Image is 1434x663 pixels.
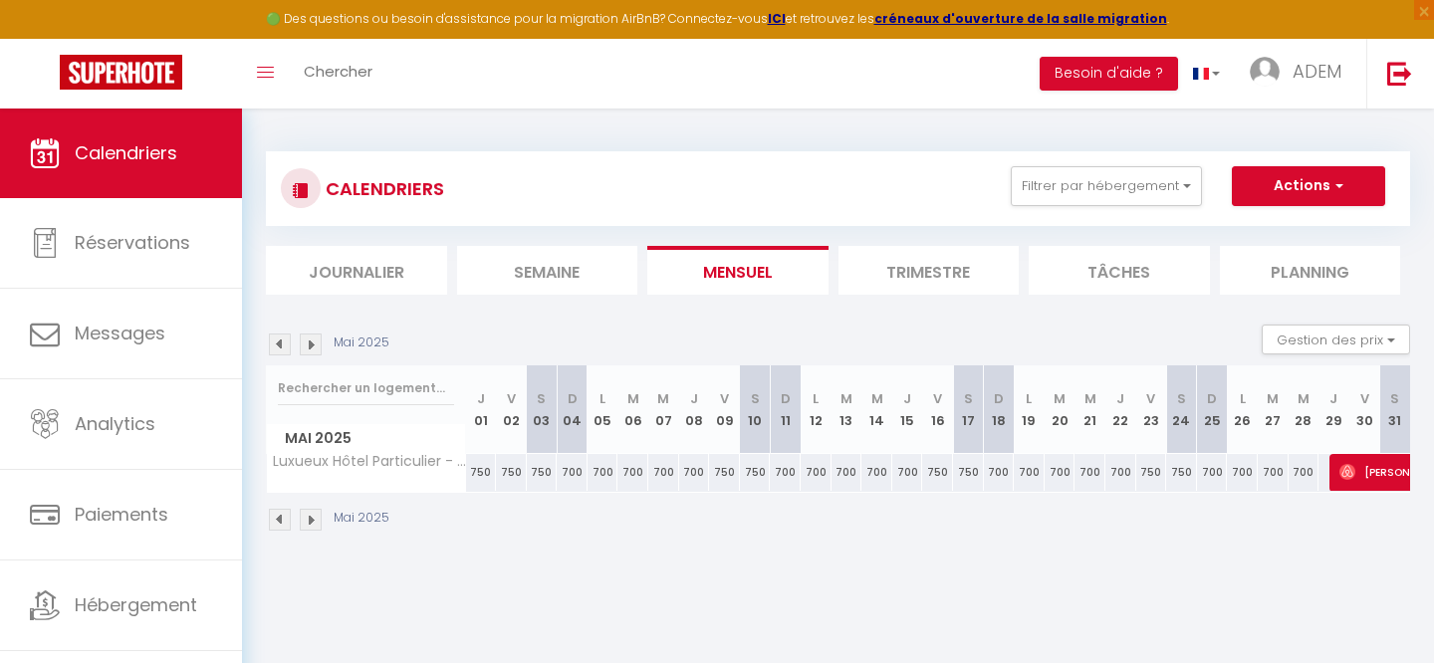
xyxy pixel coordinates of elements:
abbr: M [1084,389,1096,408]
th: 16 [922,365,953,454]
div: 750 [527,454,558,491]
th: 29 [1318,365,1349,454]
th: 01 [466,365,497,454]
div: 700 [892,454,923,491]
span: Luxueux Hôtel Particulier - Collection Idylliq [270,454,469,469]
p: Mai 2025 [334,333,389,352]
button: Ouvrir le widget de chat LiveChat [16,8,76,68]
span: Chercher [304,61,372,82]
div: 700 [770,454,801,491]
th: 20 [1045,365,1075,454]
abbr: J [477,389,485,408]
abbr: M [1298,389,1310,408]
th: 19 [1014,365,1045,454]
th: 07 [648,365,679,454]
abbr: V [1146,389,1155,408]
abbr: D [1207,389,1217,408]
abbr: M [1267,389,1279,408]
div: 700 [679,454,710,491]
img: logout [1387,61,1412,86]
img: ... [1250,57,1280,87]
div: 750 [1136,454,1167,491]
abbr: J [903,389,911,408]
abbr: D [994,389,1004,408]
div: 700 [801,454,832,491]
button: Besoin d'aide ? [1040,57,1178,91]
abbr: S [751,389,760,408]
a: créneaux d'ouverture de la salle migration [874,10,1167,27]
div: 700 [1289,454,1319,491]
th: 12 [801,365,832,454]
input: Rechercher un logement... [278,370,454,406]
div: 700 [861,454,892,491]
div: 700 [1227,454,1258,491]
div: 750 [466,454,497,491]
span: Réservations [75,230,190,255]
li: Semaine [457,246,638,295]
th: 02 [496,365,527,454]
button: Actions [1232,166,1385,206]
div: 750 [740,454,771,491]
abbr: L [1026,389,1032,408]
abbr: J [1329,389,1337,408]
div: 700 [832,454,862,491]
abbr: L [1240,389,1246,408]
abbr: M [1054,389,1066,408]
div: 750 [953,454,984,491]
div: 750 [496,454,527,491]
th: 21 [1075,365,1105,454]
th: 15 [892,365,923,454]
span: Mai 2025 [267,424,465,453]
span: Messages [75,321,165,345]
span: ADEM [1293,59,1341,84]
abbr: J [690,389,698,408]
abbr: J [1116,389,1124,408]
abbr: V [1360,389,1369,408]
div: 700 [1105,454,1136,491]
p: Mai 2025 [334,509,389,528]
th: 05 [588,365,618,454]
div: 750 [1166,454,1197,491]
th: 06 [617,365,648,454]
img: Super Booking [60,55,182,90]
abbr: V [933,389,942,408]
th: 08 [679,365,710,454]
th: 09 [709,365,740,454]
div: 700 [1014,454,1045,491]
abbr: V [720,389,729,408]
abbr: S [1390,389,1399,408]
abbr: M [840,389,852,408]
span: Paiements [75,502,168,527]
abbr: M [871,389,883,408]
th: 17 [953,365,984,454]
th: 14 [861,365,892,454]
iframe: Chat [1349,573,1419,648]
a: ICI [768,10,786,27]
span: Analytics [75,411,155,436]
abbr: S [537,389,546,408]
li: Mensuel [647,246,829,295]
div: 750 [922,454,953,491]
span: Calendriers [75,140,177,165]
li: Planning [1220,246,1401,295]
div: 700 [557,454,588,491]
abbr: L [599,389,605,408]
div: 700 [617,454,648,491]
div: 700 [1258,454,1289,491]
a: Chercher [289,39,387,109]
div: 750 [709,454,740,491]
abbr: V [507,389,516,408]
li: Tâches [1029,246,1210,295]
div: 700 [1045,454,1075,491]
th: 24 [1166,365,1197,454]
div: 700 [1197,454,1228,491]
th: 13 [832,365,862,454]
th: 30 [1349,365,1380,454]
th: 31 [1379,365,1410,454]
th: 04 [557,365,588,454]
button: Gestion des prix [1262,325,1410,354]
th: 25 [1197,365,1228,454]
th: 11 [770,365,801,454]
